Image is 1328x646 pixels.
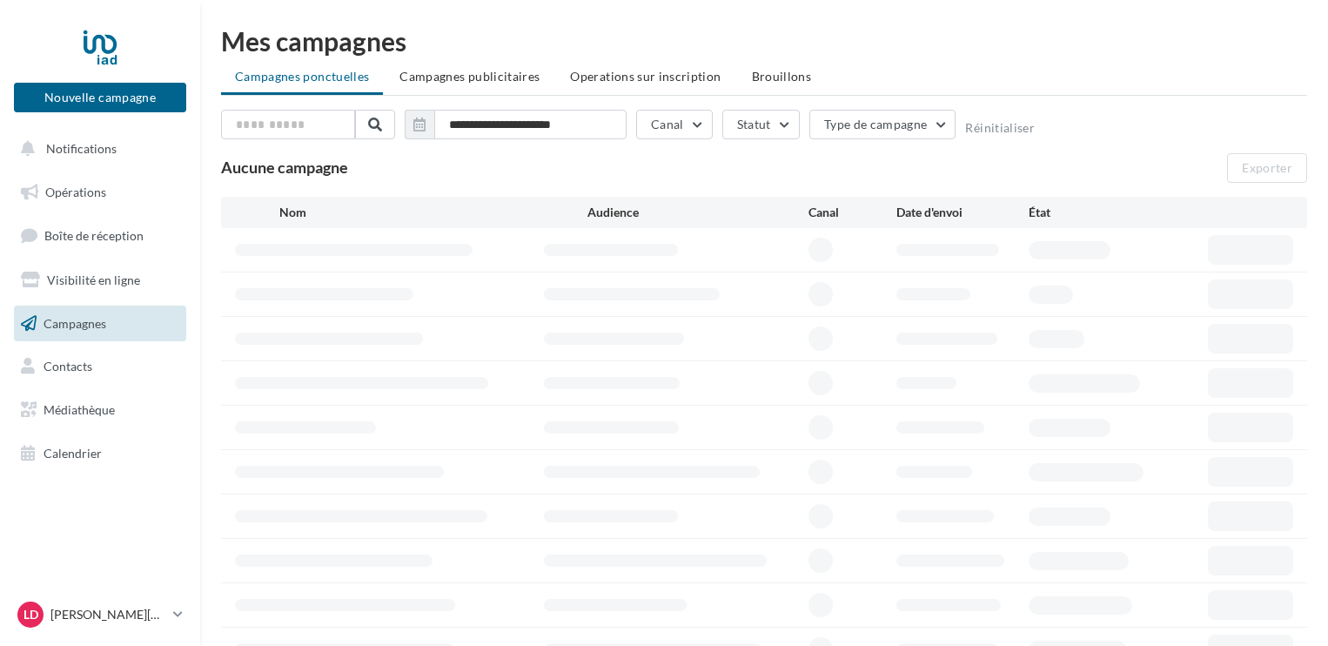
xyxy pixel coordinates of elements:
[1029,204,1161,221] div: État
[47,273,140,287] span: Visibilité en ligne
[14,598,186,631] a: LD [PERSON_NAME][DEMOGRAPHIC_DATA]
[221,158,348,177] span: Aucune campagne
[44,402,115,417] span: Médiathèque
[10,348,190,385] a: Contacts
[722,110,800,139] button: Statut
[44,359,92,373] span: Contacts
[14,83,186,112] button: Nouvelle campagne
[636,110,713,139] button: Canal
[399,69,540,84] span: Campagnes publicitaires
[279,204,588,221] div: Nom
[10,435,190,472] a: Calendrier
[10,131,183,167] button: Notifications
[44,315,106,330] span: Campagnes
[221,28,1307,54] div: Mes campagnes
[46,141,117,156] span: Notifications
[808,204,896,221] div: Canal
[10,392,190,428] a: Médiathèque
[965,121,1035,135] button: Réinitialiser
[10,306,190,342] a: Campagnes
[896,204,1029,221] div: Date d'envoi
[10,262,190,299] a: Visibilité en ligne
[10,217,190,254] a: Boîte de réception
[1227,153,1307,183] button: Exporter
[44,228,144,243] span: Boîte de réception
[23,606,38,623] span: LD
[10,174,190,211] a: Opérations
[809,110,956,139] button: Type de campagne
[44,446,102,461] span: Calendrier
[50,606,166,623] p: [PERSON_NAME][DEMOGRAPHIC_DATA]
[752,69,812,84] span: Brouillons
[570,69,721,84] span: Operations sur inscription
[45,185,106,199] span: Opérations
[587,204,808,221] div: Audience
